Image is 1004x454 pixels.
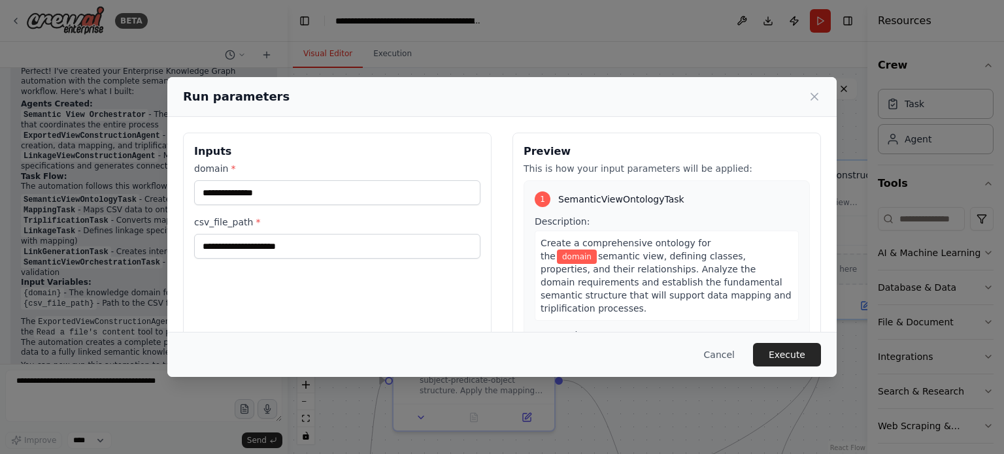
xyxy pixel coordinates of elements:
h3: Preview [524,144,810,159]
span: semantic view, defining classes, properties, and their relationships. Analyze the domain requirem... [541,251,792,314]
span: Variable: domain [557,250,597,264]
span: Expected output: [535,330,614,340]
span: Create a comprehensive ontology for the [541,238,711,261]
label: csv_file_path [194,216,480,229]
span: Description: [535,216,590,227]
button: Cancel [694,343,745,366]
label: domain [194,162,480,175]
h2: Run parameters [183,88,290,106]
div: 1 [535,191,550,207]
p: This is how your input parameters will be applied: [524,162,810,175]
button: Execute [753,343,821,366]
h3: Inputs [194,144,480,159]
span: SemanticViewOntologyTask [558,193,684,206]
